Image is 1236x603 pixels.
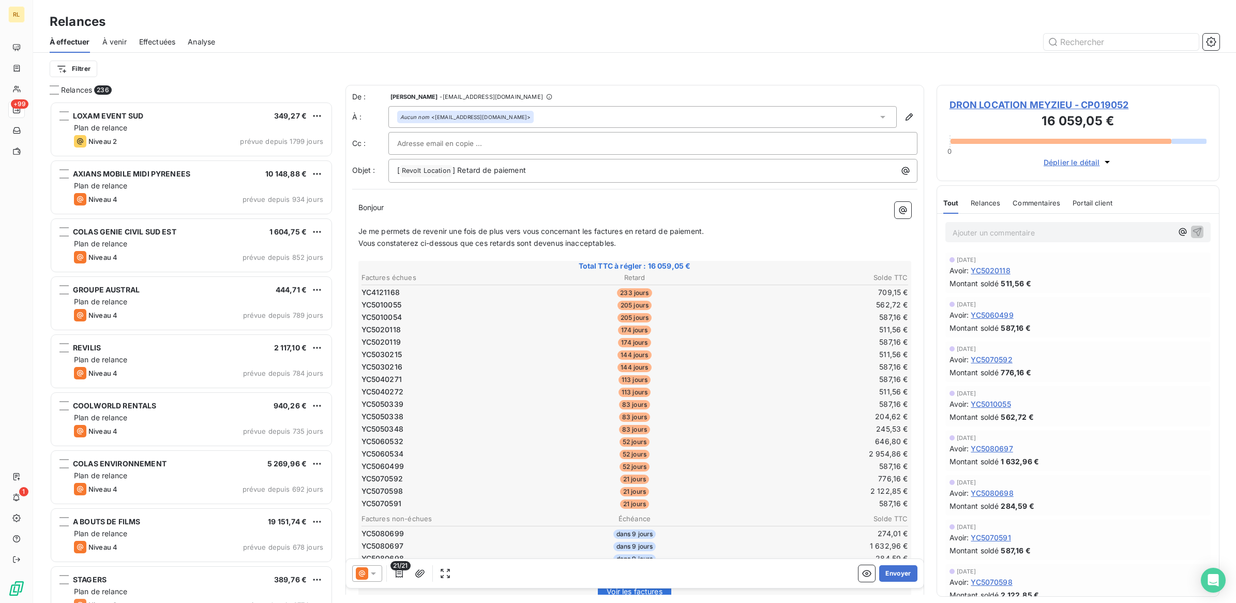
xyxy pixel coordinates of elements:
[88,311,117,319] span: Niveau 4
[617,301,652,310] span: 205 jours
[74,181,127,190] span: Plan de relance
[88,427,117,435] span: Niveau 4
[274,111,307,120] span: 349,27 €
[74,123,127,132] span: Plan de relance
[727,312,909,323] td: 587,16 €
[74,529,127,538] span: Plan de relance
[102,37,127,47] span: À venir
[240,137,323,145] span: prévue depuis 1799 jours
[361,362,402,372] span: YC5030216
[949,112,1207,133] h3: 16 059,05 €
[358,203,384,212] span: Bonjour
[361,325,401,335] span: YC5020118
[88,369,117,377] span: Niveau 4
[1001,322,1030,333] span: 587,16 €
[727,324,909,335] td: 511,56 €
[620,462,650,472] span: 52 jours
[620,475,649,484] span: 21 jours
[88,195,117,203] span: Niveau 4
[971,199,1000,207] span: Relances
[440,94,542,100] span: - [EMAIL_ADDRESS][DOMAIN_NAME]
[361,424,403,434] span: YC5050348
[727,287,909,298] td: 709,15 €
[188,37,215,47] span: Analyse
[243,427,323,435] span: prévue depuis 735 jours
[358,239,616,247] span: Vous constaterez ci-dessous que ces retards sont devenus inacceptables.
[361,474,403,484] span: YC5070592
[617,313,652,322] span: 205 jours
[19,487,28,496] span: 1
[74,471,127,480] span: Plan de relance
[949,411,999,422] span: Montant soldé
[957,435,976,441] span: [DATE]
[949,278,999,289] span: Montant soldé
[74,355,127,364] span: Plan de relance
[949,545,999,556] span: Montant soldé
[727,553,909,564] td: 284,59 €
[619,388,651,397] span: 113 jours
[947,147,952,155] span: 0
[1013,199,1060,207] span: Commentaires
[74,587,127,596] span: Plan de relance
[361,300,401,310] span: YC5010055
[727,272,909,283] th: Solde TTC
[949,532,969,543] span: Avoir :
[971,488,1013,498] span: YC5080698
[727,513,909,524] th: Solde TTC
[243,369,323,377] span: prévue depuis 784 jours
[617,350,651,360] span: 144 jours
[361,553,543,564] td: YC5080698
[361,436,403,447] span: YC5060532
[360,261,910,271] span: Total TTC à régler : 16 059,05 €
[613,530,656,539] span: dans 9 jours
[949,322,999,333] span: Montant soldé
[727,299,909,311] td: 562,72 €
[727,473,909,484] td: 776,16 €
[361,513,543,524] th: Factures non-échues
[352,112,388,122] label: À :
[361,337,401,347] span: YC5020119
[361,272,543,283] th: Factures échues
[949,488,969,498] span: Avoir :
[727,448,909,460] td: 2 954,86 €
[949,265,969,276] span: Avoir :
[352,92,388,102] span: De :
[971,265,1010,276] span: YC5020118
[361,287,400,298] span: YC4121168
[361,349,402,360] span: YC5030215
[727,349,909,360] td: 511,56 €
[268,517,307,526] span: 19 151,74 €
[971,443,1013,454] span: YC5080697
[50,61,97,77] button: Filtrer
[73,343,101,352] span: REVILIS
[361,411,403,422] span: YC5050338
[949,354,969,365] span: Avoir :
[619,375,651,385] span: 113 jours
[727,336,909,348] td: 587,16 €
[352,166,375,174] span: Objet :
[949,456,999,467] span: Montant soldé
[620,450,650,459] span: 52 jours
[361,374,402,385] span: YC5040271
[727,374,909,385] td: 587,16 €
[73,517,140,526] span: A BOUTS DE FILMS
[397,166,400,174] span: [
[949,367,999,378] span: Montant soldé
[727,528,909,539] td: 274,01 €
[243,253,323,261] span: prévue depuis 852 jours
[1001,367,1031,378] span: 776,16 €
[8,580,25,597] img: Logo LeanPay
[971,354,1012,365] span: YC5070592
[957,524,976,530] span: [DATE]
[618,326,651,335] span: 174 jours
[400,113,531,121] div: <[EMAIL_ADDRESS][DOMAIN_NAME]>
[274,401,307,410] span: 940,26 €
[1001,456,1039,467] span: 1 632,96 €
[73,285,140,294] span: GROUPE AUSTRAL
[1073,199,1112,207] span: Portail client
[620,437,650,447] span: 52 jours
[390,561,411,570] span: 21/21
[50,12,105,31] h3: Relances
[620,499,649,509] span: 21 jours
[11,99,28,109] span: +99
